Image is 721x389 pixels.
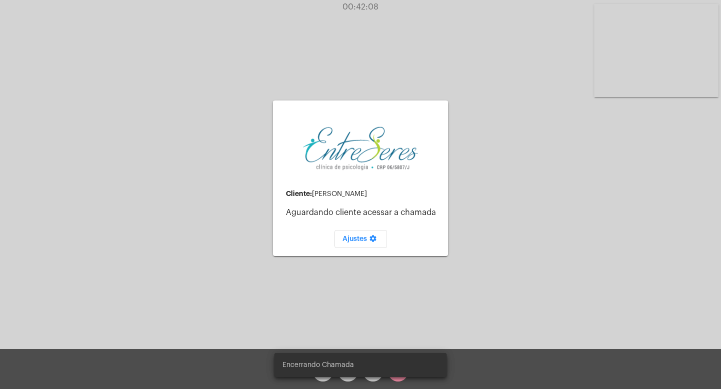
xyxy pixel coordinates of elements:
div: [PERSON_NAME] [286,190,440,198]
strong: Cliente: [286,190,312,197]
span: Encerrando Chamada [282,360,354,370]
img: aa27006a-a7e4-c883-abf8-315c10fe6841.png [303,125,418,171]
mat-icon: settings [367,234,379,246]
button: Ajustes [334,230,387,248]
span: 00:42:08 [342,3,379,11]
span: Ajustes [342,235,379,242]
p: Aguardando cliente acessar a chamada [286,208,440,217]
